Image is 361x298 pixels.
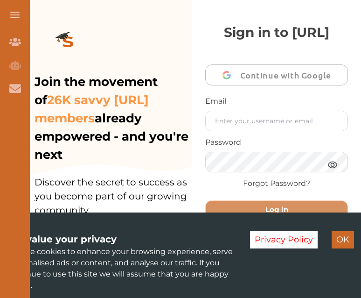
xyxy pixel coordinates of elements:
button: Accept cookies [332,231,354,248]
p: Email [205,96,348,107]
input: Enter your username or email [206,111,347,131]
p: Sign in to [URL] [205,22,348,42]
button: Continue with Google [205,64,348,85]
div: We use cookies to enhance your browsing experience, serve personalised ads or content, and analys... [7,232,236,291]
p: Join the movement of already empowered - and you're next [35,73,190,164]
p: Discover the secret to success as you become part of our growing community. [35,164,192,217]
button: Decline cookies [250,231,318,248]
button: Log in [205,200,348,220]
span: Continue with Google [240,64,336,86]
img: eye.3286bcf0.webp [327,159,338,170]
span: 26K savvy [URL] members [35,92,149,126]
a: Forgot Password? [243,178,310,189]
p: Password [205,137,348,148]
img: logo [35,17,102,69]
